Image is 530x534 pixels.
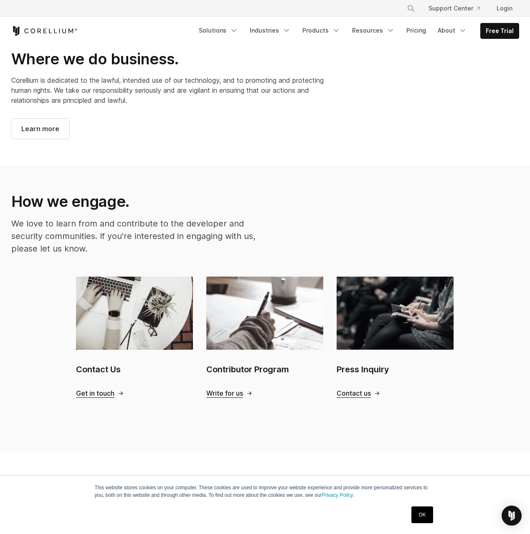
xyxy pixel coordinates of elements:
h2: Contact Us [76,363,193,376]
a: Support Center [422,1,487,16]
a: OK [411,506,433,523]
a: Contact Us Contact Us Get in touch [76,277,193,397]
h2: How we engage. [11,192,257,211]
a: Resources [347,23,400,38]
a: Industries [245,23,296,38]
h2: Contributor Program [206,363,323,376]
span: Contact us [337,389,371,398]
img: Press Inquiry [337,277,454,349]
span: Get in touch [76,389,114,398]
p: This website stores cookies on your computer. These cookies are used to improve your website expe... [95,484,436,499]
a: Free Trial [481,23,519,38]
button: Search [403,1,418,16]
a: Press Inquiry Press Inquiry Contact us [337,277,454,397]
a: Learn more [11,119,69,139]
a: Solutions [194,23,243,38]
span: Write for us [206,389,243,398]
a: Products [297,23,345,38]
img: Contributor Program [206,277,323,349]
div: Navigation Menu [194,23,519,39]
div: Open Intercom Messenger [502,506,522,526]
a: Corellium Home [11,26,78,36]
p: We love to learn from and contribute to the developer and security communities. If you're interes... [11,217,257,255]
a: Privacy Policy. [322,492,354,498]
img: Contact Us [76,277,193,349]
a: About [433,23,472,38]
span: Learn more [21,124,59,134]
a: Contributor Program Contributor Program Write for us [206,277,323,397]
span: Corellium is dedicated to the lawful, intended use of our technology, and to promoting and protec... [11,76,324,104]
a: Login [490,1,519,16]
a: Pricing [401,23,431,38]
h2: Where we do business. [11,50,345,69]
h2: Press Inquiry [337,363,454,376]
div: Navigation Menu [397,1,519,16]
